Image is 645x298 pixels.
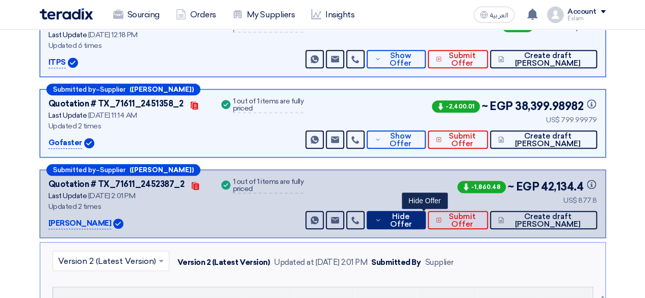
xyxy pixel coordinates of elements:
[371,257,421,268] div: Submitted By
[48,178,185,191] div: Quotation # TX_71611_2452387_2
[432,100,480,113] span: -2,400.01
[113,219,123,229] img: Verified Account
[430,115,597,125] div: US$ 799.99979
[48,111,87,120] span: Last Update
[383,52,417,67] span: Show Offer
[233,98,303,113] div: 1 out of 1 items are fully priced
[384,213,417,228] span: Hide Offer
[88,111,137,120] span: [DATE] 11:14 AM
[490,12,508,19] span: العربية
[455,195,597,206] div: US$ 877.8
[105,4,168,26] a: Sourcing
[383,132,417,148] span: Show Offer
[48,137,82,149] p: Gofaster
[48,57,66,69] p: ITPS
[489,98,513,115] span: EGP
[40,8,93,20] img: Teradix logo
[367,50,425,68] button: Show Offer
[130,86,194,93] b: ([PERSON_NAME])
[100,167,125,173] span: Supplier
[507,52,589,67] span: Create draft [PERSON_NAME]
[88,31,138,39] span: [DATE] 12:18 PM
[168,4,224,26] a: Orders
[547,7,563,23] img: profile_test.png
[274,257,367,268] div: Updated at [DATE] 2:01 PM
[482,98,488,115] span: ~
[541,178,597,195] span: 42,134.4
[507,132,589,148] span: Create draft [PERSON_NAME]
[46,84,200,95] div: –
[84,138,94,148] img: Verified Account
[515,98,597,115] span: 38,399.98982
[490,211,597,229] button: Create draft [PERSON_NAME]
[567,8,597,16] div: Account
[48,201,208,212] div: Updated 2 times
[508,178,514,195] span: ~
[48,31,87,39] span: Last Update
[515,178,539,195] span: EGP
[303,4,363,26] a: Insights
[444,132,480,148] span: Submit Offer
[425,257,453,268] div: Supplier
[224,4,303,26] a: My Suppliers
[130,167,194,173] b: ([PERSON_NAME])
[100,86,125,93] span: Supplier
[48,218,112,230] p: [PERSON_NAME]
[68,58,78,68] img: Verified Account
[46,164,200,176] div: –
[457,181,506,193] span: -1,860.48
[428,130,488,149] button: Submit Offer
[402,193,448,209] div: Hide Offer
[444,213,480,228] span: Submit Offer
[53,86,96,93] span: Submitted by
[48,98,184,110] div: Quotation # TX_71611_2451358_2
[233,178,303,194] div: 1 out of 1 items are fully priced
[507,213,589,228] span: Create draft [PERSON_NAME]
[428,50,488,68] button: Submit Offer
[567,16,606,21] div: Eslam
[48,121,208,131] div: Updated 2 times
[48,40,208,51] div: Updated 6 times
[428,211,488,229] button: Submit Offer
[177,257,270,268] div: Version 2 (Latest Version)
[490,130,597,149] button: Create draft [PERSON_NAME]
[88,192,135,200] span: [DATE] 2:01 PM
[474,7,514,23] button: العربية
[367,211,425,229] button: Hide Offer
[53,167,96,173] span: Submitted by
[490,50,597,68] button: Create draft [PERSON_NAME]
[444,52,480,67] span: Submit Offer
[367,130,425,149] button: Show Offer
[48,192,87,200] span: Last Update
